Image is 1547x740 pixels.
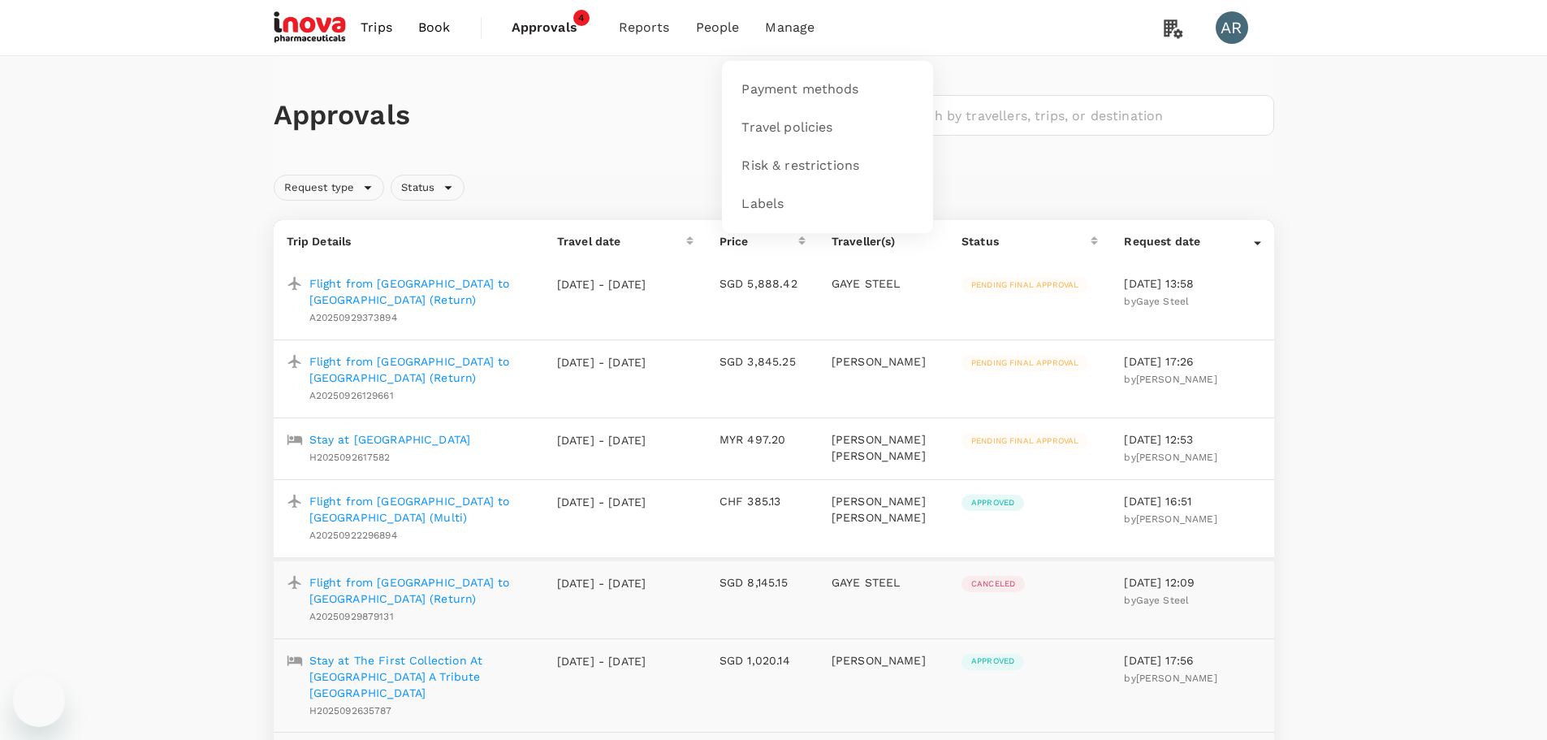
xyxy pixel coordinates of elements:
[309,431,471,448] a: Stay at [GEOGRAPHIC_DATA]
[309,530,397,541] span: A20250922296894
[961,435,1088,447] span: Pending final approval
[961,578,1025,590] span: Canceled
[1124,296,1189,307] span: by
[732,185,923,223] a: Labels
[1124,452,1216,463] span: by
[1124,431,1260,448] p: [DATE] 12:53
[719,652,806,669] p: SGD 1,020.14
[274,98,854,132] h1: Approvals
[557,494,646,510] p: [DATE] - [DATE]
[1124,374,1216,385] span: by
[274,10,348,45] img: iNova Pharmaceuticals
[832,275,936,292] p: GAYE STEEL
[696,18,740,37] span: People
[309,312,397,323] span: A20250929373894
[309,652,531,701] a: Stay at The First Collection At [GEOGRAPHIC_DATA] A Tribute [GEOGRAPHIC_DATA]
[619,18,670,37] span: Reports
[557,276,646,292] p: [DATE] - [DATE]
[1124,275,1260,292] p: [DATE] 13:58
[557,354,646,370] p: [DATE] - [DATE]
[557,575,646,591] p: [DATE] - [DATE]
[1216,11,1248,44] div: AR
[719,574,806,591] p: SGD 8,145.15
[961,279,1088,291] span: Pending final approval
[741,157,859,175] span: Risk & restrictions
[1124,353,1260,370] p: [DATE] 17:26
[309,452,391,463] span: H2025092617582
[309,275,531,308] a: Flight from [GEOGRAPHIC_DATA] to [GEOGRAPHIC_DATA] (Return)
[557,653,646,669] p: [DATE] - [DATE]
[832,652,936,669] p: [PERSON_NAME]
[719,431,806,448] p: MYR 497.20
[309,353,531,386] a: Flight from [GEOGRAPHIC_DATA] to [GEOGRAPHIC_DATA] (Return)
[961,233,1091,249] div: Status
[732,147,923,185] a: Risk & restrictions
[732,109,923,147] a: Travel policies
[1136,374,1217,385] span: [PERSON_NAME]
[961,357,1088,369] span: Pending final approval
[287,233,531,249] p: Trip Details
[1124,233,1253,249] div: Request date
[309,390,394,401] span: A20250926129661
[719,275,806,292] p: SGD 5,888.42
[719,233,798,249] div: Price
[719,353,806,370] p: SGD 3,845.25
[832,493,936,526] p: [PERSON_NAME] [PERSON_NAME]
[309,611,394,622] span: A20250929879131
[1124,493,1260,509] p: [DATE] 16:51
[1124,574,1260,591] p: [DATE] 12:09
[961,656,1024,667] span: Approved
[309,574,531,607] a: Flight from [GEOGRAPHIC_DATA] to [GEOGRAPHIC_DATA] (Return)
[1124,673,1216,684] span: by
[309,493,531,526] a: Flight from [GEOGRAPHIC_DATA] to [GEOGRAPHIC_DATA] (Multi)
[361,18,392,37] span: Trips
[1136,513,1217,525] span: [PERSON_NAME]
[1136,296,1190,307] span: Gaye Steel
[1136,452,1217,463] span: [PERSON_NAME]
[832,353,936,370] p: [PERSON_NAME]
[13,675,65,727] iframe: Button to launch messaging window
[557,432,646,448] p: [DATE] - [DATE]
[418,18,451,37] span: Book
[1136,595,1190,606] span: Gaye Steel
[391,180,444,196] span: Status
[1124,595,1189,606] span: by
[832,431,936,464] p: [PERSON_NAME] [PERSON_NAME]
[719,493,806,509] p: CHF 385.13
[961,497,1024,508] span: Approved
[765,18,815,37] span: Manage
[309,705,392,716] span: H2025092635787
[1136,673,1217,684] span: [PERSON_NAME]
[1124,513,1216,525] span: by
[898,95,1274,136] input: Search by travellers, trips, or destination
[741,80,858,99] span: Payment methods
[274,180,365,196] span: Request type
[512,18,593,37] span: Approvals
[1124,652,1260,669] p: [DATE] 17:56
[832,233,936,249] p: Traveller(s)
[741,195,784,214] span: Labels
[557,233,686,249] div: Travel date
[832,574,936,591] p: GAYE STEEL
[391,175,465,201] div: Status
[274,175,385,201] div: Request type
[732,71,923,109] a: Payment methods
[573,10,590,26] span: 4
[741,119,832,137] span: Travel policies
